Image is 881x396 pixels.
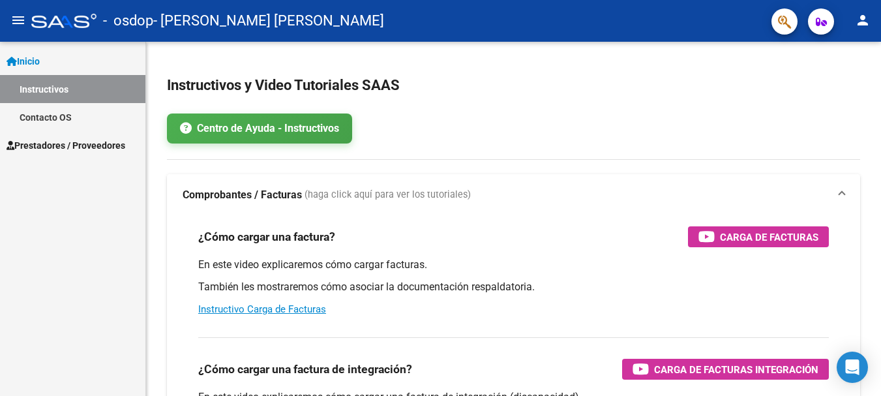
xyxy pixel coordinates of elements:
span: Carga de Facturas [720,229,818,245]
button: Carga de Facturas [688,226,829,247]
a: Instructivo Carga de Facturas [198,303,326,315]
p: En este video explicaremos cómo cargar facturas. [198,258,829,272]
strong: Comprobantes / Facturas [183,188,302,202]
span: (haga click aquí para ver los tutoriales) [305,188,471,202]
a: Centro de Ayuda - Instructivos [167,114,352,144]
mat-icon: menu [10,12,26,28]
span: Carga de Facturas Integración [654,361,818,378]
p: También les mostraremos cómo asociar la documentación respaldatoria. [198,280,829,294]
mat-expansion-panel-header: Comprobantes / Facturas (haga click aquí para ver los tutoriales) [167,174,860,216]
h3: ¿Cómo cargar una factura de integración? [198,360,412,378]
div: Open Intercom Messenger [837,352,868,383]
span: Inicio [7,54,40,69]
span: Prestadores / Proveedores [7,138,125,153]
mat-icon: person [855,12,871,28]
button: Carga de Facturas Integración [622,359,829,380]
span: - osdop [103,7,153,35]
h2: Instructivos y Video Tutoriales SAAS [167,73,860,98]
span: - [PERSON_NAME] [PERSON_NAME] [153,7,384,35]
h3: ¿Cómo cargar una factura? [198,228,335,246]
